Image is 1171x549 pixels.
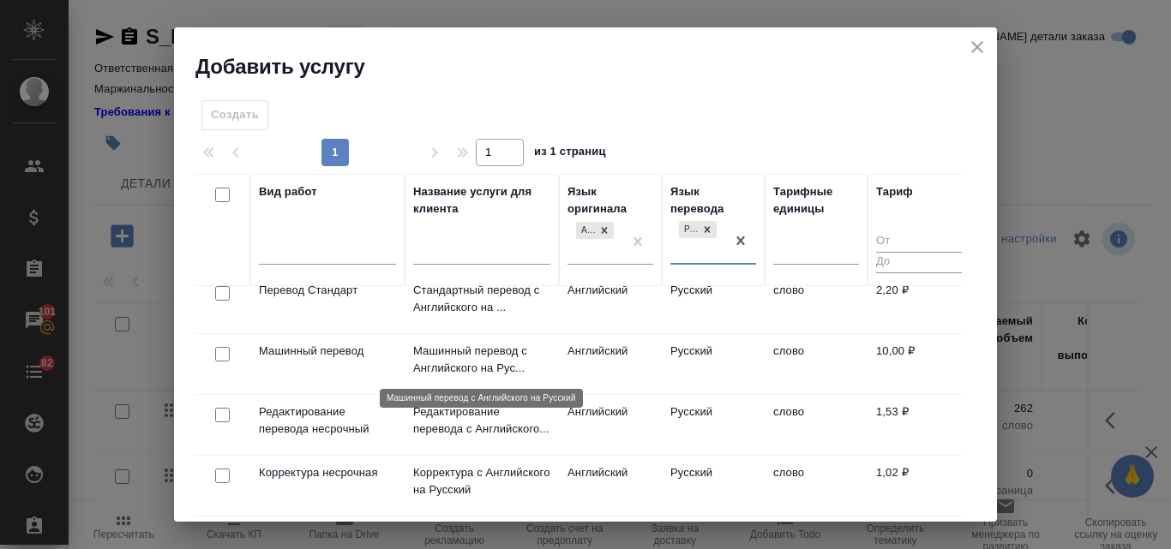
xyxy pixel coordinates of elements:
[559,273,662,333] td: Английский
[670,183,756,218] div: Язык перевода
[559,456,662,516] td: Английский
[576,222,595,240] div: Английский
[413,343,550,377] p: Машинный перевод с Английского на Рус...
[876,231,962,253] input: От
[868,395,970,455] td: 1,53 ₽
[567,183,653,218] div: Язык оригинала
[559,395,662,455] td: Английский
[765,456,868,516] td: слово
[413,464,550,498] p: Корректура с Английского на Русский
[876,183,913,200] div: Тариф
[195,53,997,81] h2: Добавить услугу
[559,334,662,394] td: Английский
[773,183,859,218] div: Тарифные единицы
[413,403,550,438] p: Редактирование перевода с Английского...
[413,183,550,218] div: Название услуги для клиента
[868,273,970,333] td: 2,20 ₽
[662,273,765,333] td: Русский
[259,343,396,360] p: Машинный перевод
[259,183,317,200] div: Вид работ
[259,464,396,481] p: Корректура несрочная
[964,34,990,60] button: close
[534,141,606,166] span: из 1 страниц
[662,456,765,516] td: Русский
[574,220,616,242] div: Английский
[868,334,970,394] td: 10,00 ₽
[765,273,868,333] td: слово
[677,219,718,241] div: Русский
[259,282,396,299] p: Перевод Стандарт
[413,282,550,316] p: Стандартный перевод с Английского на ...
[662,334,765,394] td: Русский
[868,456,970,516] td: 1,02 ₽
[765,395,868,455] td: слово
[259,403,396,438] p: Редактирование перевода несрочный
[765,334,868,394] td: слово
[876,252,962,273] input: До
[662,395,765,455] td: Русский
[679,221,698,239] div: Русский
